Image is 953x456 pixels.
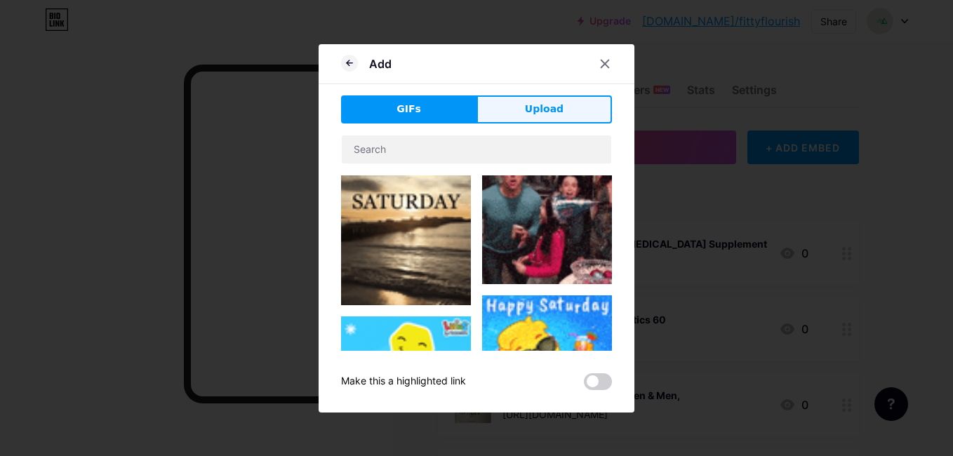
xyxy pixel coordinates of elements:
span: GIFs [396,102,421,116]
img: Gihpy [482,295,612,425]
span: Upload [525,102,564,116]
div: Make this a highlighted link [341,373,466,390]
button: GIFs [341,95,476,123]
div: Add [369,55,392,72]
img: Gihpy [341,175,471,305]
button: Upload [476,95,612,123]
input: Search [342,135,611,163]
img: Gihpy [482,175,612,284]
img: Gihpy [341,316,471,446]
